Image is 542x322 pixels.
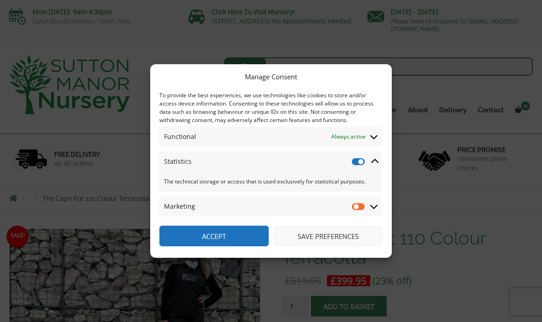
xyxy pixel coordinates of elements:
span: The technical storage or access that is used exclusively for statistical purposes. [164,176,377,187]
span: Marketing [164,201,195,212]
div: To provide the best experiences, we use technologies like cookies to store and/or access device i... [159,91,382,124]
span: Statistics [164,156,192,167]
summary: Statistics [159,151,382,172]
button: Accept [159,226,269,246]
summary: Marketing [159,196,382,217]
span: Always active [331,131,366,142]
span: Functional [164,131,196,142]
div: Manage Consent [245,71,297,82]
summary: Functional Always active [159,127,382,147]
button: Save preferences [273,226,383,246]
